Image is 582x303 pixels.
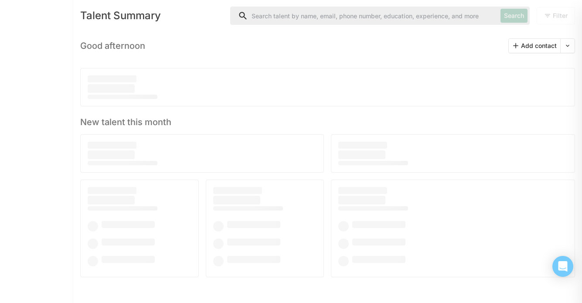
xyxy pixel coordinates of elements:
input: Search [231,7,497,24]
h3: New talent this month [80,113,575,127]
h3: Good afternoon [80,41,145,51]
button: Add contact [509,39,560,53]
div: Talent Summary [80,10,223,21]
div: Open Intercom Messenger [552,256,573,277]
